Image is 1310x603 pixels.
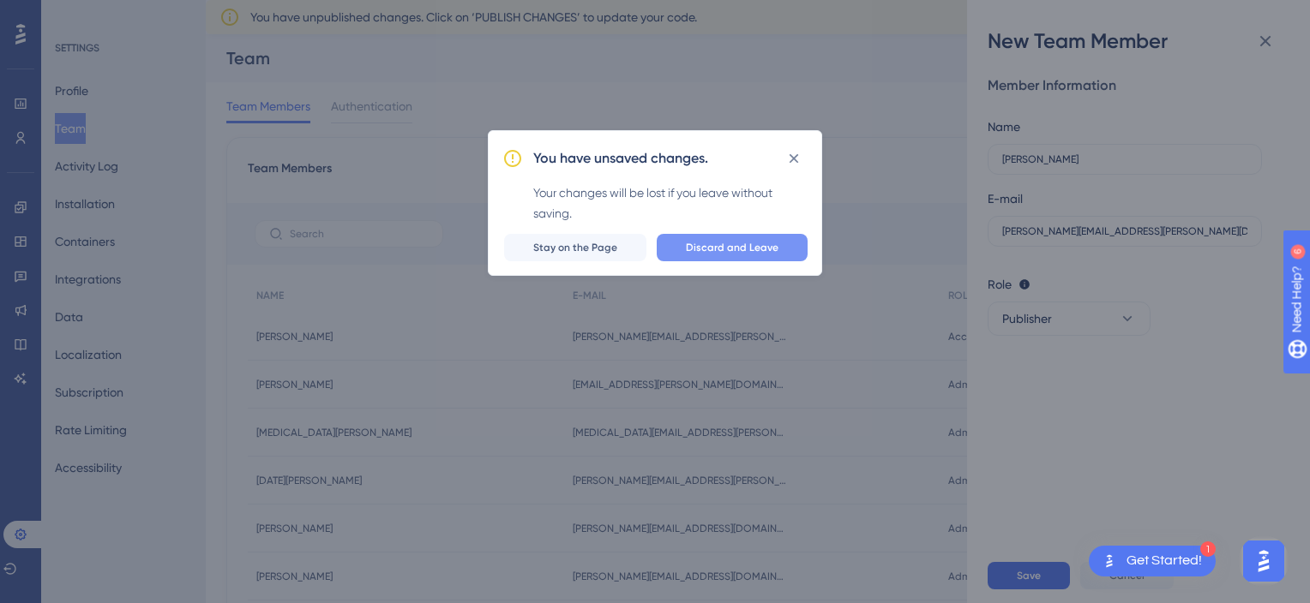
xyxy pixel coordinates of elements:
[40,4,107,25] span: Need Help?
[119,9,124,22] div: 6
[1127,552,1202,570] div: Get Started!
[686,241,778,254] span: Discard and Leave
[1200,541,1216,557] div: 1
[1089,546,1216,576] div: Open Get Started! checklist, remaining modules: 1
[1238,535,1289,587] iframe: UserGuiding AI Assistant Launcher
[533,148,708,169] h2: You have unsaved changes.
[533,182,808,224] div: Your changes will be lost if you leave without saving.
[533,241,617,254] span: Stay on the Page
[1099,551,1120,571] img: launcher-image-alternative-text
